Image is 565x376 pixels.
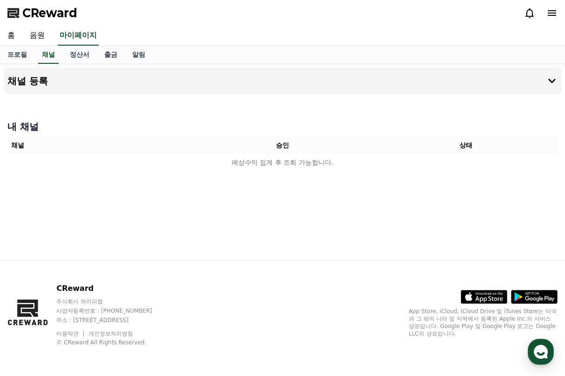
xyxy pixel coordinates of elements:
[7,76,48,86] h4: 채널 등록
[22,26,52,46] a: 음원
[97,46,125,64] a: 출금
[56,316,170,324] p: 주소 : [STREET_ADDRESS]
[85,309,96,317] span: 대화
[4,68,561,94] button: 채널 등록
[88,330,133,337] a: 개인정보처리방침
[56,283,170,294] p: CReward
[61,295,120,318] a: 대화
[120,295,179,318] a: 설정
[22,6,77,20] span: CReward
[38,46,59,64] a: 채널
[56,339,170,346] p: © CReward All Rights Reserved.
[3,295,61,318] a: 홈
[62,46,97,64] a: 정산서
[7,137,191,154] th: 채널
[125,46,153,64] a: 알림
[7,6,77,20] a: CReward
[29,309,35,316] span: 홈
[58,26,99,46] a: 마이페이지
[56,298,170,305] p: 주식회사 와이피랩
[7,154,558,171] td: 예상수익 집계 후 조회 가능합니다.
[374,137,558,154] th: 상태
[56,330,86,337] a: 이용약관
[191,137,374,154] th: 승인
[56,307,170,315] p: 사업자등록번호 : [PHONE_NUMBER]
[144,309,155,316] span: 설정
[7,120,558,133] h4: 내 채널
[409,308,558,337] p: App Store, iCloud, iCloud Drive 및 iTunes Store는 미국과 그 밖의 나라 및 지역에서 등록된 Apple Inc.의 서비스 상표입니다. Goo...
